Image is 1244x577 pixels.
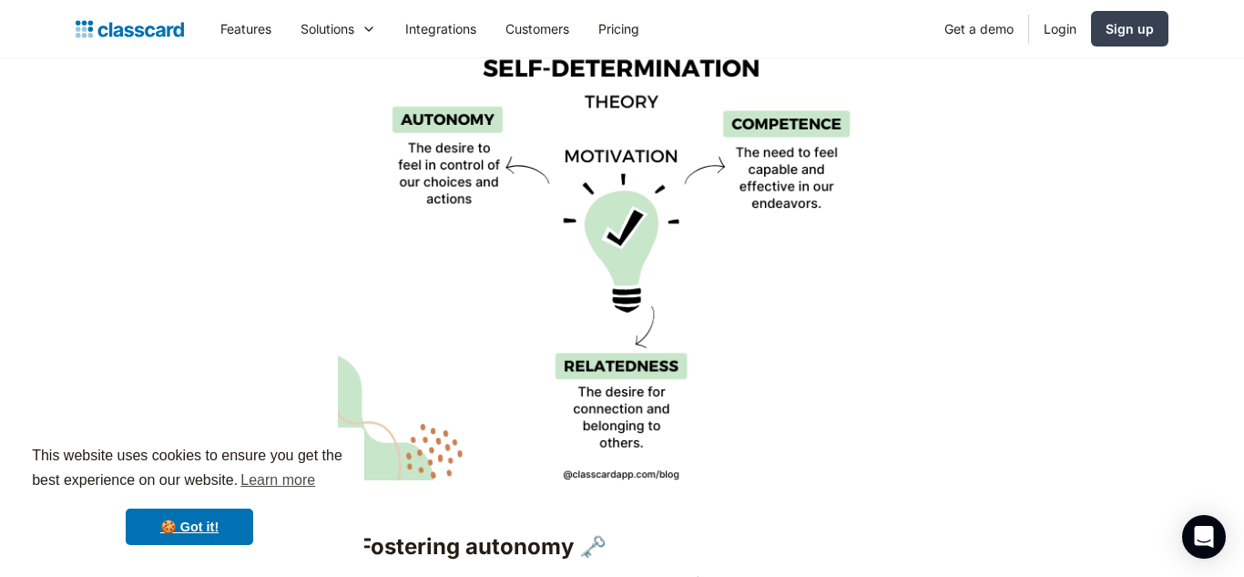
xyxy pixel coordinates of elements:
[491,8,584,49] a: Customers
[32,445,347,494] span: This website uses cookies to ensure you get the best experience on our website.
[338,34,905,481] img: Self-determination theory
[76,16,184,42] a: home
[1029,8,1091,49] a: Login
[338,533,905,561] h3: 1. Fostering autonomy 🗝️
[126,509,253,545] a: dismiss cookie message
[206,8,286,49] a: Features
[1091,11,1168,46] a: Sign up
[391,8,491,49] a: Integrations
[930,8,1028,49] a: Get a demo
[338,489,905,515] p: ‍
[1106,19,1154,38] div: Sign up
[238,467,318,494] a: learn more about cookies
[584,8,654,49] a: Pricing
[15,428,364,562] div: cookieconsent
[301,19,354,38] div: Solutions
[286,8,391,49] div: Solutions
[1182,515,1226,559] div: Open Intercom Messenger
